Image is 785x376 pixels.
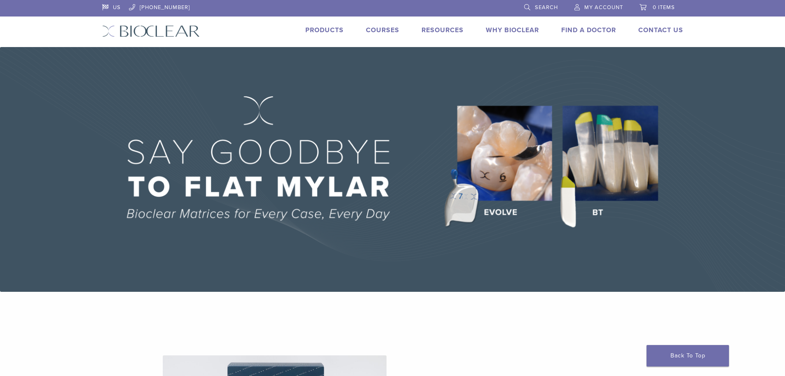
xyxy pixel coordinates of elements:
[638,26,683,34] a: Contact Us
[366,26,399,34] a: Courses
[535,4,558,11] span: Search
[561,26,616,34] a: Find A Doctor
[422,26,464,34] a: Resources
[305,26,344,34] a: Products
[486,26,539,34] a: Why Bioclear
[653,4,675,11] span: 0 items
[102,25,200,37] img: Bioclear
[584,4,623,11] span: My Account
[647,345,729,367] a: Back To Top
